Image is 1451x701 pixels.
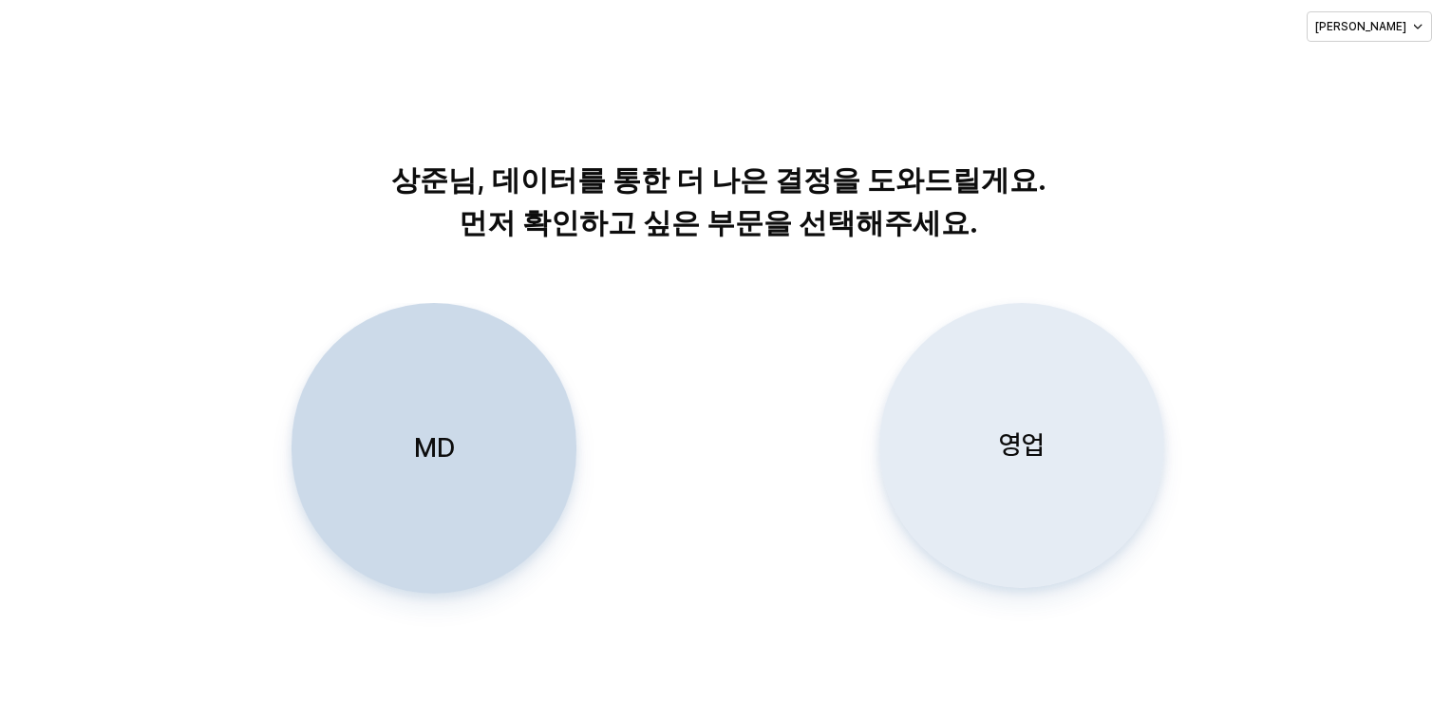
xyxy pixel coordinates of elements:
button: MD [291,303,575,594]
p: [PERSON_NAME] [1315,19,1406,34]
button: [PERSON_NAME] [1307,11,1432,42]
p: 상준님, 데이터를 통한 더 나은 결정을 도와드릴게요. 먼저 확인하고 싶은 부문을 선택해주세요. [234,159,1203,244]
p: MD [413,430,454,465]
button: 영업 [879,303,1164,588]
p: 영업 [999,427,1045,463]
